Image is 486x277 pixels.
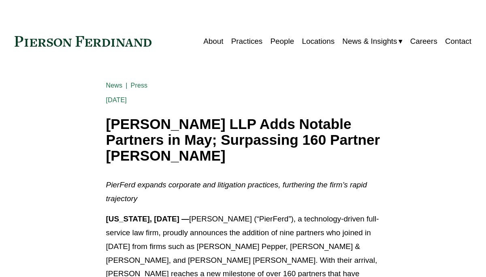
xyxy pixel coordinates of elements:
[106,180,369,203] em: PierFerd expands corporate and litigation practices, furthering the firm’s rapid trajectory
[106,116,380,163] h1: [PERSON_NAME] LLP Adds Notable Partners in May; Surpassing 160 Partner [PERSON_NAME]
[106,97,127,103] span: [DATE]
[106,215,189,223] strong: [US_STATE], [DATE] —
[342,34,402,49] a: folder dropdown
[131,82,148,89] a: Press
[231,34,263,49] a: Practices
[342,34,397,48] span: News & Insights
[203,34,223,49] a: About
[410,34,437,49] a: Careers
[270,34,294,49] a: People
[302,34,335,49] a: Locations
[106,82,123,89] a: News
[445,34,471,49] a: Contact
